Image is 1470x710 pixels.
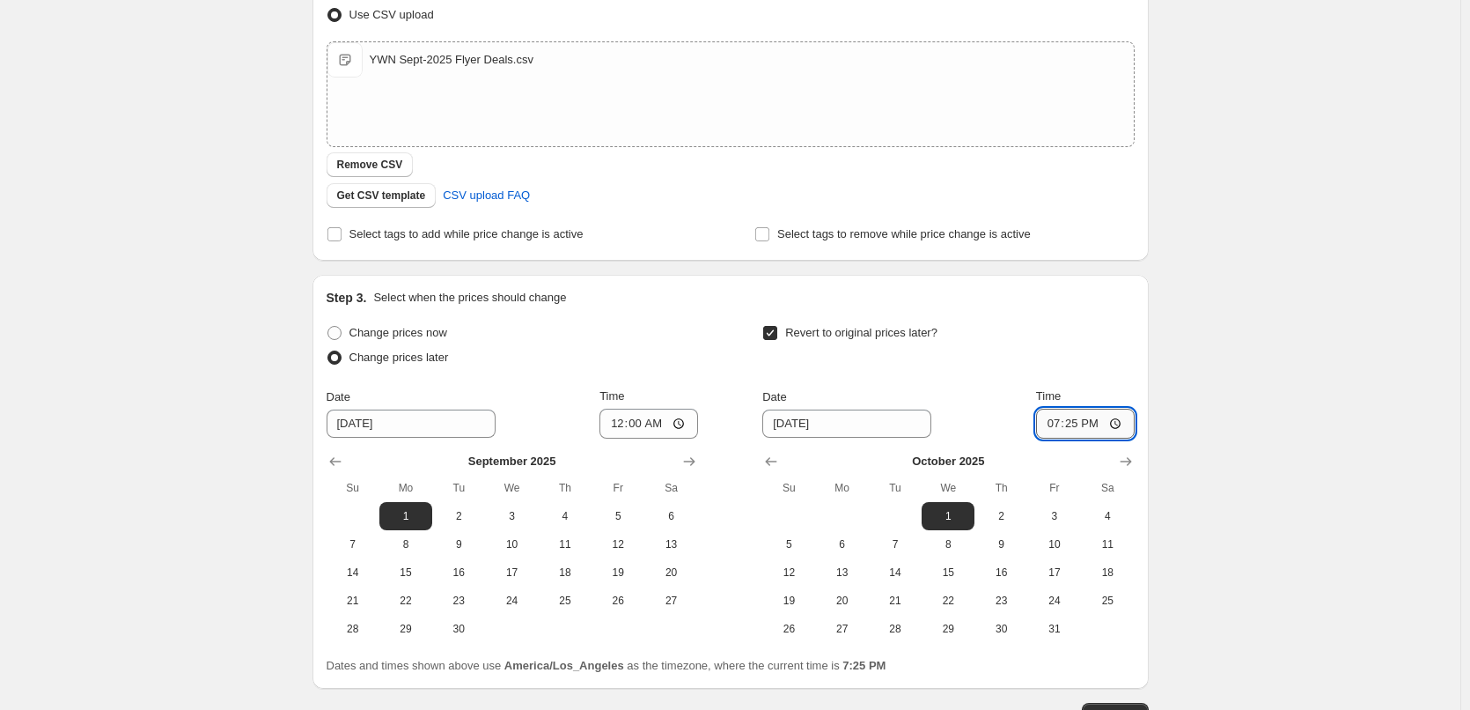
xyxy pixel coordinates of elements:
[869,615,922,643] button: Tuesday October 28 2025
[327,474,379,502] th: Sunday
[869,530,922,558] button: Tuesday October 7 2025
[1035,622,1074,636] span: 31
[592,502,644,530] button: Friday September 5 2025
[492,594,531,608] span: 24
[1035,537,1074,551] span: 10
[981,481,1020,495] span: Th
[651,481,690,495] span: Sa
[876,481,915,495] span: Tu
[816,474,869,502] th: Monday
[759,449,783,474] button: Show previous month, September 2025
[337,158,403,172] span: Remove CSV
[334,537,372,551] span: 7
[1035,481,1074,495] span: Fr
[644,474,697,502] th: Saturday
[769,481,808,495] span: Su
[974,502,1027,530] button: Thursday October 2 2025
[439,566,478,580] span: 16
[379,474,432,502] th: Monday
[769,622,808,636] span: 26
[546,509,584,523] span: 4
[762,530,815,558] button: Sunday October 5 2025
[922,558,974,587] button: Wednesday October 15 2025
[539,587,592,615] button: Thursday September 25 2025
[386,594,425,608] span: 22
[823,481,862,495] span: Mo
[1028,615,1081,643] button: Friday October 31 2025
[1028,587,1081,615] button: Friday October 24 2025
[1088,481,1127,495] span: Sa
[432,502,485,530] button: Tuesday September 2 2025
[762,615,815,643] button: Sunday October 26 2025
[432,615,485,643] button: Tuesday September 30 2025
[599,566,637,580] span: 19
[386,481,425,495] span: Mo
[349,8,434,21] span: Use CSV upload
[349,326,447,339] span: Change prices now
[485,502,538,530] button: Wednesday September 3 2025
[327,183,437,208] button: Get CSV template
[592,587,644,615] button: Friday September 26 2025
[492,481,531,495] span: We
[651,537,690,551] span: 13
[876,594,915,608] span: 21
[327,410,496,438] input: 8/31/2025
[1081,558,1134,587] button: Saturday October 18 2025
[379,587,432,615] button: Monday September 22 2025
[379,615,432,643] button: Monday September 29 2025
[327,615,379,643] button: Sunday September 28 2025
[1035,509,1074,523] span: 3
[386,509,425,523] span: 1
[485,587,538,615] button: Wednesday September 24 2025
[974,615,1027,643] button: Thursday October 30 2025
[599,509,637,523] span: 5
[379,502,432,530] button: Monday September 1 2025
[922,615,974,643] button: Wednesday October 29 2025
[323,449,348,474] button: Show previous month, August 2025
[769,566,808,580] span: 12
[370,51,533,69] div: YWN Sept-2025 Flyer Deals.csv
[539,530,592,558] button: Thursday September 11 2025
[816,530,869,558] button: Monday October 6 2025
[876,622,915,636] span: 28
[644,502,697,530] button: Saturday September 6 2025
[546,566,584,580] span: 18
[929,509,967,523] span: 1
[651,509,690,523] span: 6
[592,530,644,558] button: Friday September 12 2025
[432,530,485,558] button: Tuesday September 9 2025
[929,594,967,608] span: 22
[1036,389,1061,403] span: Time
[379,530,432,558] button: Monday September 8 2025
[599,409,698,439] input: 12:00
[1081,474,1134,502] th: Saturday
[981,509,1020,523] span: 2
[439,622,478,636] span: 30
[762,390,786,403] span: Date
[485,530,538,558] button: Wednesday September 10 2025
[327,289,367,307] h2: Step 3.
[504,659,624,672] b: America/Los_Angeles
[869,558,922,587] button: Tuesday October 14 2025
[599,389,624,403] span: Time
[929,537,967,551] span: 8
[334,594,372,608] span: 21
[777,227,1031,240] span: Select tags to remove while price change is active
[492,566,531,580] span: 17
[327,659,886,672] span: Dates and times shown above use as the timezone, where the current time is
[327,587,379,615] button: Sunday September 21 2025
[981,622,1020,636] span: 30
[386,622,425,636] span: 29
[599,537,637,551] span: 12
[1088,594,1127,608] span: 25
[762,587,815,615] button: Sunday October 19 2025
[929,622,967,636] span: 29
[869,474,922,502] th: Tuesday
[929,566,967,580] span: 15
[974,474,1027,502] th: Thursday
[1035,566,1074,580] span: 17
[762,410,931,438] input: 8/31/2025
[922,587,974,615] button: Wednesday October 22 2025
[677,449,702,474] button: Show next month, October 2025
[439,537,478,551] span: 9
